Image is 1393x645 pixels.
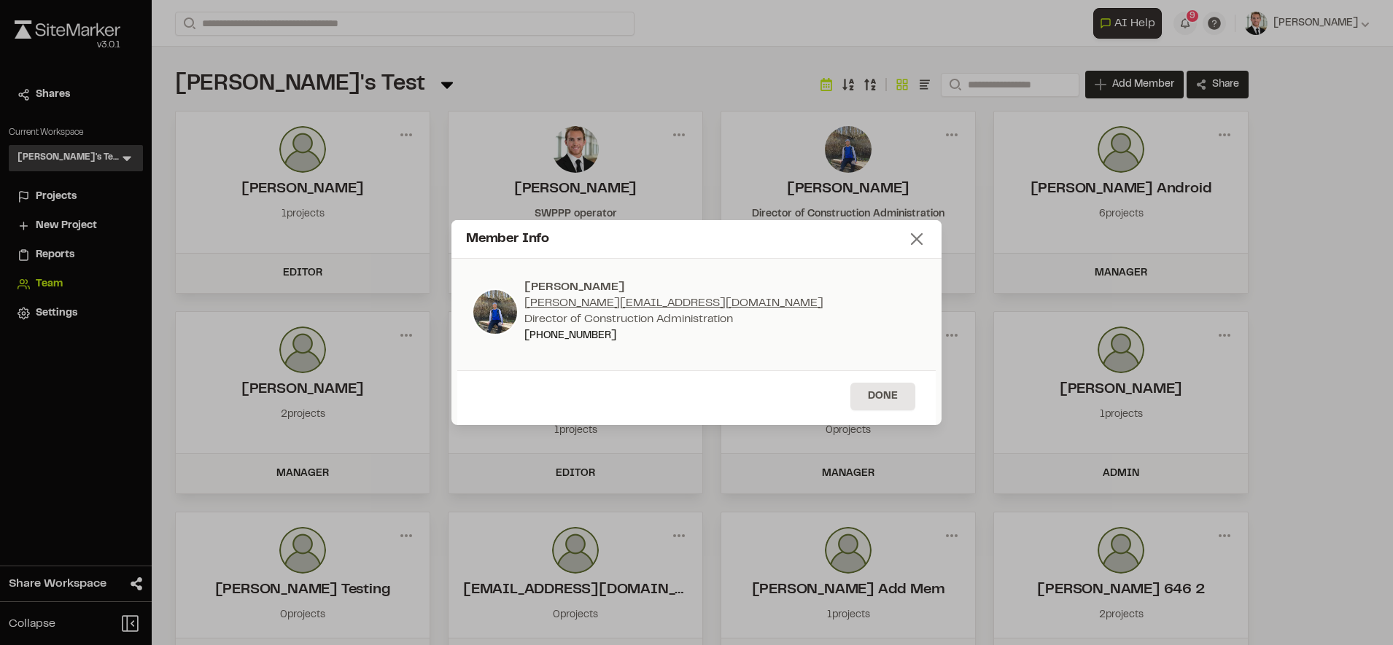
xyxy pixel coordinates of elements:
a: [PERSON_NAME][EMAIL_ADDRESS][DOMAIN_NAME] [524,298,823,308]
a: [PHONE_NUMBER] [524,332,616,340]
div: [PERSON_NAME] [524,279,823,295]
button: Done [850,383,915,410]
img: photo [472,289,519,335]
div: Member Info [466,230,907,249]
div: Director of Construction Administration [524,311,823,327]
